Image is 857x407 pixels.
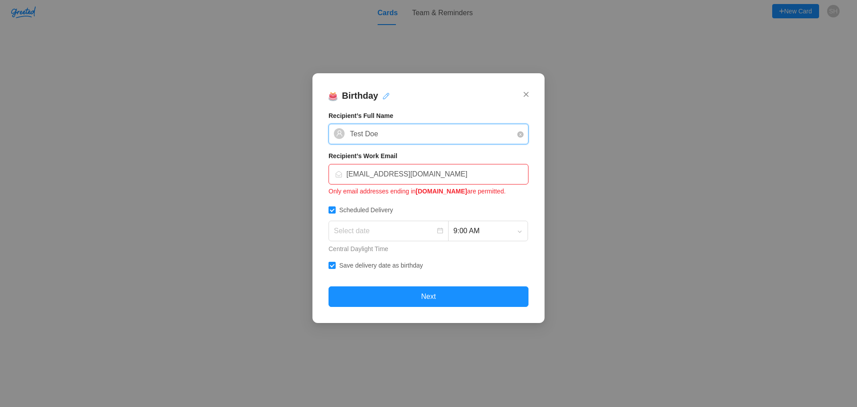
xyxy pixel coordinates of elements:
[416,188,467,195] strong: [DOMAIN_NAME]
[517,131,524,138] span: close-circle
[329,151,528,161] h4: Recipient’s Work Email
[329,89,528,106] h2: Birthday
[329,92,337,101] img: 🎂
[336,262,427,269] span: Save delivery date as birthday
[329,185,528,196] span: Only email addresses ending in are permitted.
[329,286,528,307] button: Next
[329,111,528,121] h4: Recipient’s Full Name
[524,82,528,107] button: Close
[336,206,397,214] span: Scheduled Delivery
[329,244,528,254] div: Central Daylight Time
[334,224,435,238] input: Select date
[346,164,523,184] input: Michael.Scott@DunderMifflin.com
